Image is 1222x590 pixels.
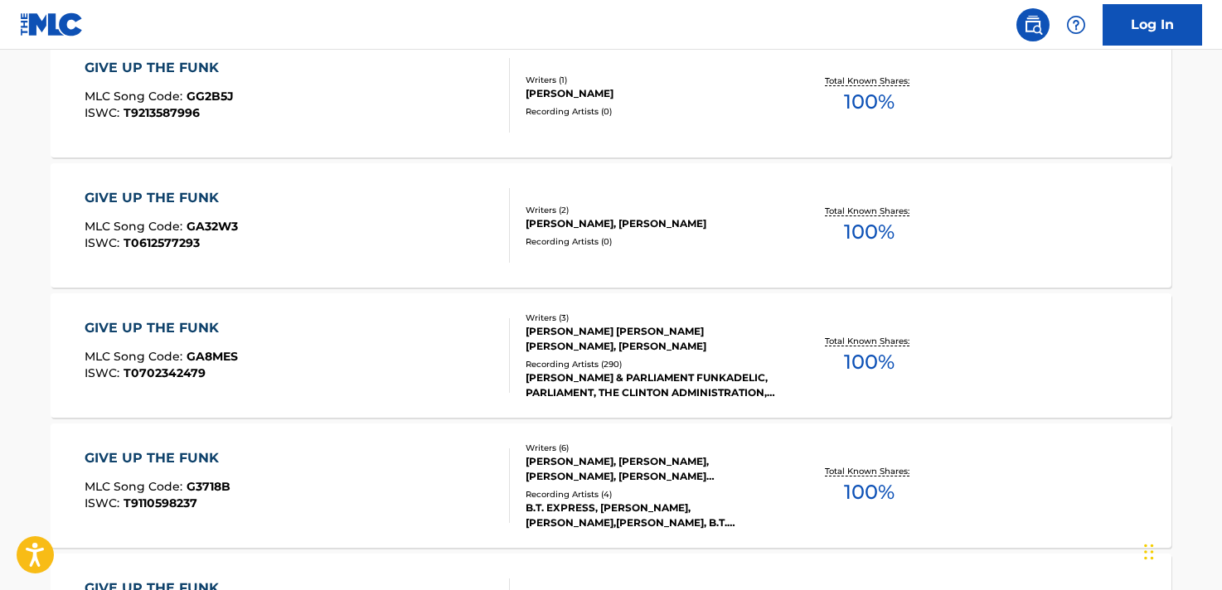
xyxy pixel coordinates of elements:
div: Recording Artists ( 0 ) [526,235,776,248]
div: [PERSON_NAME] [PERSON_NAME] [PERSON_NAME], [PERSON_NAME] [526,324,776,354]
span: T0612577293 [124,235,200,250]
div: Recording Artists ( 290 ) [526,358,776,370]
div: Drag [1144,527,1154,577]
div: Writers ( 2 ) [526,204,776,216]
div: B.T. EXPRESS, [PERSON_NAME],[PERSON_NAME],[PERSON_NAME], B.T. EXPRESS, B.T. EXPRESS [526,501,776,530]
span: 100 % [844,87,895,117]
p: Total Known Shares: [825,465,914,477]
div: GIVE UP THE FUNK [85,448,230,468]
a: GIVE UP THE FUNKMLC Song Code:GA32W3ISWC:T0612577293Writers (2)[PERSON_NAME], [PERSON_NAME]Record... [51,163,1171,288]
span: 100 % [844,477,895,507]
span: GA8MES [187,349,238,364]
div: [PERSON_NAME], [PERSON_NAME] [526,216,776,231]
span: ISWC : [85,105,124,120]
a: Public Search [1016,8,1050,41]
img: MLC Logo [20,12,84,36]
span: ISWC : [85,496,124,510]
div: GIVE UP THE FUNK [85,58,234,78]
span: T0702342479 [124,365,206,380]
a: GIVE UP THE FUNKMLC Song Code:GA8MESISWC:T0702342479Writers (3)[PERSON_NAME] [PERSON_NAME] [PERSO... [51,293,1171,418]
img: help [1066,15,1086,35]
p: Total Known Shares: [825,75,914,87]
span: MLC Song Code : [85,349,187,364]
div: [PERSON_NAME], [PERSON_NAME], [PERSON_NAME], [PERSON_NAME] [PERSON_NAME], [PERSON_NAME] [PERSON_N... [526,454,776,484]
div: Writers ( 6 ) [526,442,776,454]
div: [PERSON_NAME] [526,86,776,101]
img: search [1023,15,1043,35]
p: Total Known Shares: [825,205,914,217]
iframe: Chat Widget [1139,510,1222,590]
span: MLC Song Code : [85,89,187,104]
span: G3718B [187,479,230,494]
span: GG2B5J [187,89,234,104]
a: GIVE UP THE FUNKMLC Song Code:GG2B5JISWC:T9213587996Writers (1)[PERSON_NAME]Recording Artists (0)... [51,33,1171,157]
div: [PERSON_NAME] & PARLIAMENT FUNKADELIC, PARLIAMENT, THE CLINTON ADMINISTRATION, PARLIAMENT, THE CL... [526,370,776,400]
span: T9110598237 [124,496,197,510]
a: Log In [1103,4,1202,46]
p: Total Known Shares: [825,335,914,347]
div: GIVE UP THE FUNK [85,188,238,208]
div: Help [1060,8,1093,41]
span: MLC Song Code : [85,219,187,234]
div: Writers ( 1 ) [526,74,776,86]
span: ISWC : [85,365,124,380]
span: MLC Song Code : [85,479,187,494]
span: ISWC : [85,235,124,250]
div: Writers ( 3 ) [526,312,776,324]
span: GA32W3 [187,219,238,234]
div: GIVE UP THE FUNK [85,318,238,338]
span: 100 % [844,217,895,247]
div: Recording Artists ( 0 ) [526,105,776,118]
span: T9213587996 [124,105,200,120]
a: GIVE UP THE FUNKMLC Song Code:G3718BISWC:T9110598237Writers (6)[PERSON_NAME], [PERSON_NAME], [PER... [51,423,1171,548]
span: 100 % [844,347,895,377]
div: Recording Artists ( 4 ) [526,488,776,501]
